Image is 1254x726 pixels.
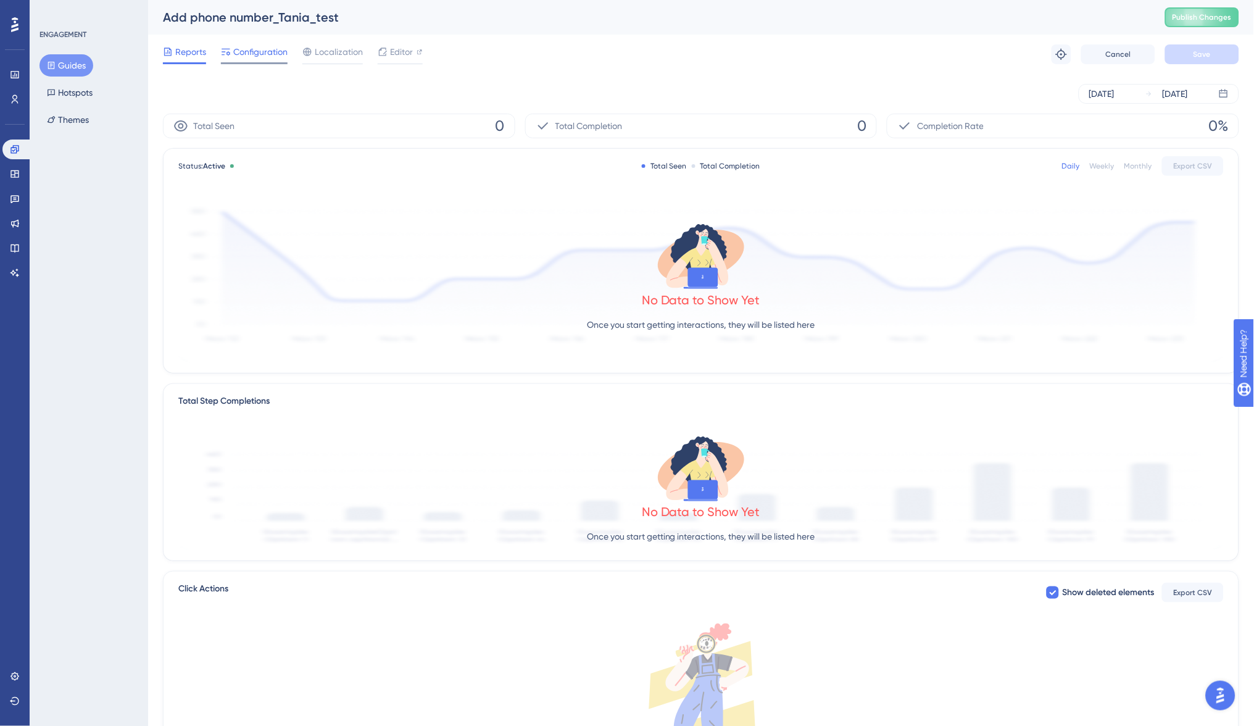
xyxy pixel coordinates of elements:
button: Publish Changes [1165,7,1239,27]
span: Total Completion [555,119,623,133]
div: No Data to Show Yet [642,291,760,309]
span: 0% [1209,116,1229,136]
div: [DATE] [1089,86,1115,101]
div: [DATE] [1163,86,1188,101]
span: 0 [857,116,866,136]
div: Total Seen [642,161,687,171]
p: Once you start getting interactions, they will be listed here [587,529,815,544]
div: ENGAGEMENT [39,30,86,40]
span: Completion Rate [917,119,984,133]
span: Localization [315,44,363,59]
span: Click Actions [178,582,228,604]
span: Need Help? [29,3,77,18]
span: Reports [175,44,206,59]
span: Status: [178,161,225,171]
span: Export CSV [1174,161,1213,171]
span: Configuration [233,44,288,59]
button: Guides [39,54,93,77]
button: Save [1165,44,1239,64]
span: 0 [496,116,505,136]
span: Show deleted elements [1063,585,1155,600]
div: Daily [1062,161,1080,171]
div: No Data to Show Yet [642,503,760,520]
div: Weekly [1090,161,1115,171]
p: Once you start getting interactions, they will be listed here [587,317,815,332]
span: Total Seen [193,119,235,133]
span: Export CSV [1174,588,1213,598]
span: Cancel [1106,49,1131,59]
div: Total Completion [692,161,760,171]
button: Export CSV [1162,583,1224,603]
button: Export CSV [1162,156,1224,176]
span: Save [1194,49,1211,59]
iframe: UserGuiding AI Assistant Launcher [1202,677,1239,714]
span: Editor [390,44,413,59]
button: Hotspots [39,81,100,104]
div: Add phone number_Tania_test [163,9,1134,26]
button: Cancel [1081,44,1155,64]
button: Themes [39,109,96,131]
span: Active [203,162,225,170]
div: Monthly [1124,161,1152,171]
span: Publish Changes [1173,12,1232,22]
div: Total Step Completions [178,394,270,409]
